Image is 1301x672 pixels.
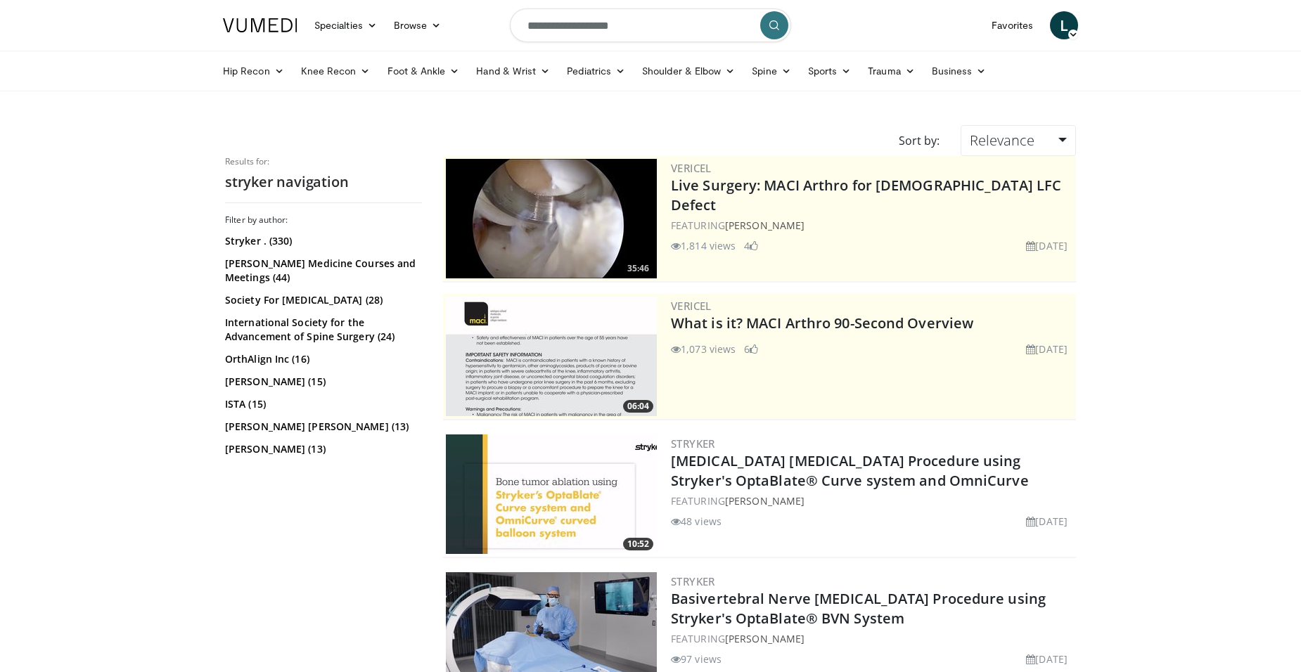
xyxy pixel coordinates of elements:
[983,11,1042,39] a: Favorites
[446,434,657,554] img: 0f0d9d51-420c-42d6-ac87-8f76a25ca2f4.300x170_q85_crop-smart_upscale.jpg
[671,451,1029,490] a: [MEDICAL_DATA] [MEDICAL_DATA] Procedure using Stryker's OptaBlate® Curve system and OmniCurve
[671,238,736,253] li: 1,814 views
[225,156,422,167] p: Results for:
[306,11,385,39] a: Specialties
[725,632,805,645] a: [PERSON_NAME]
[293,57,379,85] a: Knee Recon
[558,57,634,85] a: Pediatrics
[1050,11,1078,39] a: L
[379,57,468,85] a: Foot & Ankle
[888,125,950,156] div: Sort by:
[671,218,1073,233] div: FEATURING
[671,437,715,451] a: Stryker
[510,8,791,42] input: Search topics, interventions
[744,238,758,253] li: 4
[671,176,1061,214] a: Live Surgery: MACI Arthro for [DEMOGRAPHIC_DATA] LFC Defect
[725,219,805,232] a: [PERSON_NAME]
[743,57,799,85] a: Spine
[225,442,418,456] a: [PERSON_NAME] (13)
[623,400,653,413] span: 06:04
[225,316,418,344] a: International Society for the Advancement of Spine Surgery (24)
[225,352,418,366] a: OrthAlign Inc (16)
[225,257,418,285] a: [PERSON_NAME] Medicine Courses and Meetings (44)
[671,514,722,529] li: 48 views
[671,342,736,356] li: 1,073 views
[744,342,758,356] li: 6
[385,11,450,39] a: Browse
[446,297,657,416] a: 06:04
[225,173,422,191] h2: stryker navigation
[446,159,657,278] a: 35:46
[725,494,805,508] a: [PERSON_NAME]
[225,397,418,411] a: ISTA (15)
[223,18,297,32] img: VuMedi Logo
[225,420,418,434] a: [PERSON_NAME] [PERSON_NAME] (13)
[446,297,657,416] img: aa6cc8ed-3dbf-4b6a-8d82-4a06f68b6688.300x170_q85_crop-smart_upscale.jpg
[800,57,860,85] a: Sports
[634,57,743,85] a: Shoulder & Elbow
[1026,238,1068,253] li: [DATE]
[623,262,653,275] span: 35:46
[671,299,712,313] a: Vericel
[225,293,418,307] a: Society For [MEDICAL_DATA] (28)
[671,631,1073,646] div: FEATURING
[214,57,293,85] a: Hip Recon
[671,652,722,666] li: 97 views
[671,574,715,588] a: Stryker
[225,234,418,248] a: Stryker . (330)
[671,589,1046,628] a: Basivertebral Nerve [MEDICAL_DATA] Procedure using Stryker's OptaBlate® BVN System
[970,131,1034,150] span: Relevance
[225,375,418,389] a: [PERSON_NAME] (15)
[671,493,1073,508] div: FEATURING
[446,434,657,554] a: 10:52
[671,161,712,175] a: Vericel
[961,125,1076,156] a: Relevance
[446,159,657,278] img: eb023345-1e2d-4374-a840-ddbc99f8c97c.300x170_q85_crop-smart_upscale.jpg
[1026,514,1068,529] li: [DATE]
[859,57,923,85] a: Trauma
[225,214,422,226] h3: Filter by author:
[1026,342,1068,356] li: [DATE]
[468,57,558,85] a: Hand & Wrist
[671,314,973,332] a: What is it? MACI Arthro 90-Second Overview
[923,57,995,85] a: Business
[623,538,653,550] span: 10:52
[1026,652,1068,666] li: [DATE]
